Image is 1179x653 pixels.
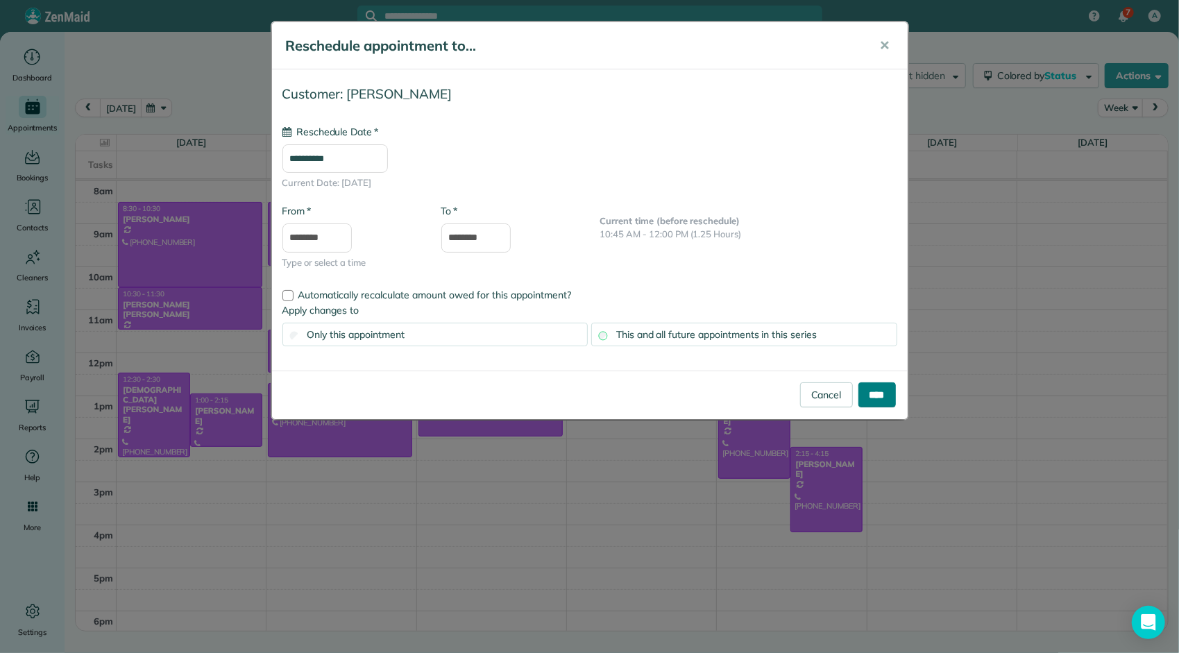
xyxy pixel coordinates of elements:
input: Only this appointment [289,332,298,341]
p: 10:45 AM - 12:00 PM (1.25 Hours) [600,228,897,241]
h4: Customer: [PERSON_NAME] [282,87,897,101]
label: Reschedule Date [282,125,378,139]
h5: Reschedule appointment to... [286,36,860,56]
span: Type or select a time [282,256,421,270]
span: Automatically recalculate amount owed for this appointment? [298,289,572,301]
b: Current time (before reschedule) [600,215,740,226]
span: ✕ [880,37,890,53]
a: Cancel [800,382,853,407]
div: Open Intercom Messenger [1132,606,1165,639]
span: Only this appointment [307,328,405,341]
label: Apply changes to [282,303,897,317]
span: Current Date: [DATE] [282,176,897,190]
label: To [441,204,457,218]
span: This and all future appointments in this series [616,328,817,341]
input: This and all future appointments in this series [599,332,608,341]
label: From [282,204,311,218]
